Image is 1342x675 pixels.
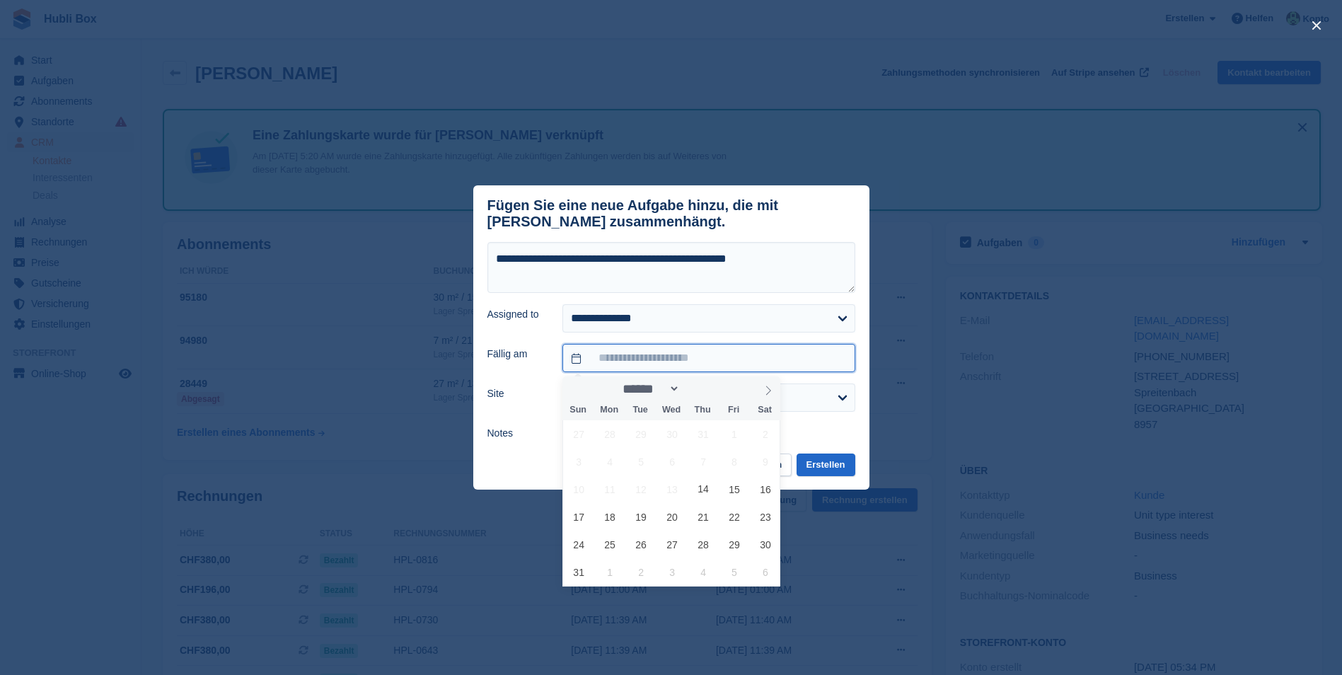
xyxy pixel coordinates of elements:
span: Mon [594,405,625,415]
span: August 10, 2025 [565,475,593,503]
span: September 4, 2025 [690,558,717,586]
span: August 22, 2025 [721,503,748,531]
span: Thu [687,405,718,415]
label: Site [487,386,546,401]
button: close [1305,14,1328,37]
label: Notes [487,426,546,441]
span: August 8, 2025 [721,448,748,475]
span: Tue [625,405,656,415]
span: July 27, 2025 [565,420,593,448]
span: September 2, 2025 [627,558,655,586]
span: August 25, 2025 [596,531,624,558]
span: August 17, 2025 [565,503,593,531]
span: September 3, 2025 [659,558,686,586]
span: July 31, 2025 [690,420,717,448]
span: August 2, 2025 [751,420,779,448]
span: August 11, 2025 [596,475,624,503]
span: August 24, 2025 [565,531,593,558]
span: August 14, 2025 [690,475,717,503]
span: August 29, 2025 [721,531,748,558]
span: September 6, 2025 [751,558,779,586]
span: August 18, 2025 [596,503,624,531]
span: August 16, 2025 [751,475,779,503]
span: August 6, 2025 [659,448,686,475]
select: Month [618,381,681,396]
label: Fällig am [487,347,546,362]
span: August 26, 2025 [627,531,655,558]
span: August 19, 2025 [627,503,655,531]
span: Fri [718,405,749,415]
span: Sat [749,405,780,415]
span: August 9, 2025 [751,448,779,475]
label: Assigned to [487,307,546,322]
span: Wed [656,405,687,415]
span: August 30, 2025 [751,531,779,558]
span: September 5, 2025 [721,558,748,586]
span: July 30, 2025 [659,420,686,448]
span: August 15, 2025 [721,475,748,503]
input: Year [680,381,724,396]
span: August 23, 2025 [751,503,779,531]
span: July 29, 2025 [627,420,655,448]
button: Erstellen [797,454,855,477]
div: Fügen Sie eine neue Aufgabe hinzu, die mit [PERSON_NAME] zusammenhängt. [487,197,855,230]
span: August 7, 2025 [690,448,717,475]
span: July 28, 2025 [596,420,624,448]
span: August 20, 2025 [659,503,686,531]
span: August 3, 2025 [565,448,593,475]
span: August 5, 2025 [627,448,655,475]
span: August 1, 2025 [721,420,748,448]
span: August 12, 2025 [627,475,655,503]
span: August 21, 2025 [690,503,717,531]
span: August 13, 2025 [659,475,686,503]
span: August 31, 2025 [565,558,593,586]
span: August 28, 2025 [690,531,717,558]
span: September 1, 2025 [596,558,624,586]
span: August 27, 2025 [659,531,686,558]
span: Sun [562,405,594,415]
span: August 4, 2025 [596,448,624,475]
